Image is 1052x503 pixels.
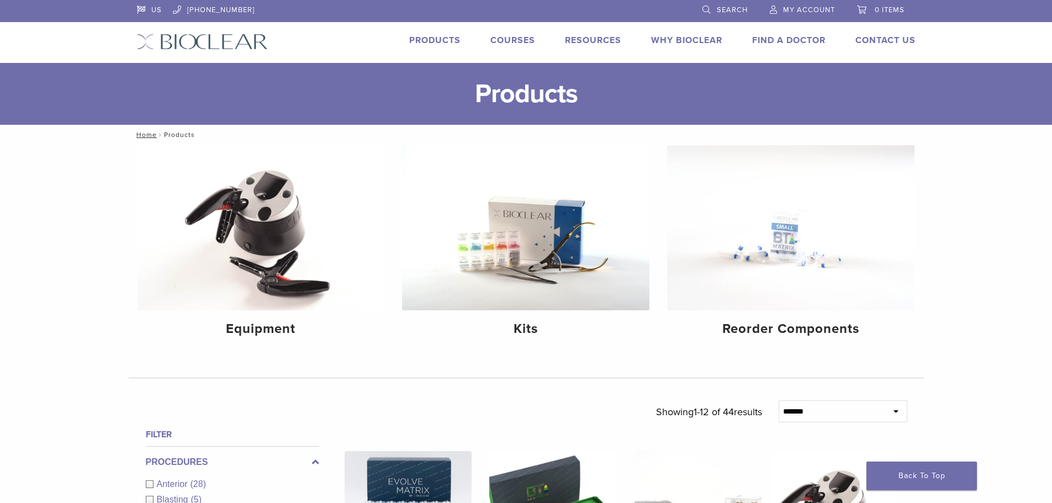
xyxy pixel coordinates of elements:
[191,479,206,489] span: (28)
[565,35,621,46] a: Resources
[855,35,916,46] a: Contact Us
[138,145,385,310] img: Equipment
[866,462,977,490] a: Back To Top
[146,428,319,441] h4: Filter
[752,35,826,46] a: Find A Doctor
[146,319,376,339] h4: Equipment
[157,479,191,489] span: Anterior
[875,6,905,14] span: 0 items
[137,34,268,50] img: Bioclear
[411,319,641,339] h4: Kits
[402,145,649,346] a: Kits
[402,145,649,310] img: Kits
[651,35,722,46] a: Why Bioclear
[409,35,461,46] a: Products
[676,319,906,339] h4: Reorder Components
[667,145,914,310] img: Reorder Components
[490,35,535,46] a: Courses
[783,6,835,14] span: My Account
[656,400,762,423] p: Showing results
[717,6,748,14] span: Search
[133,131,157,139] a: Home
[694,406,734,418] span: 1-12 of 44
[146,456,319,469] label: Procedures
[157,132,164,137] span: /
[138,145,385,346] a: Equipment
[129,125,924,145] nav: Products
[667,145,914,346] a: Reorder Components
